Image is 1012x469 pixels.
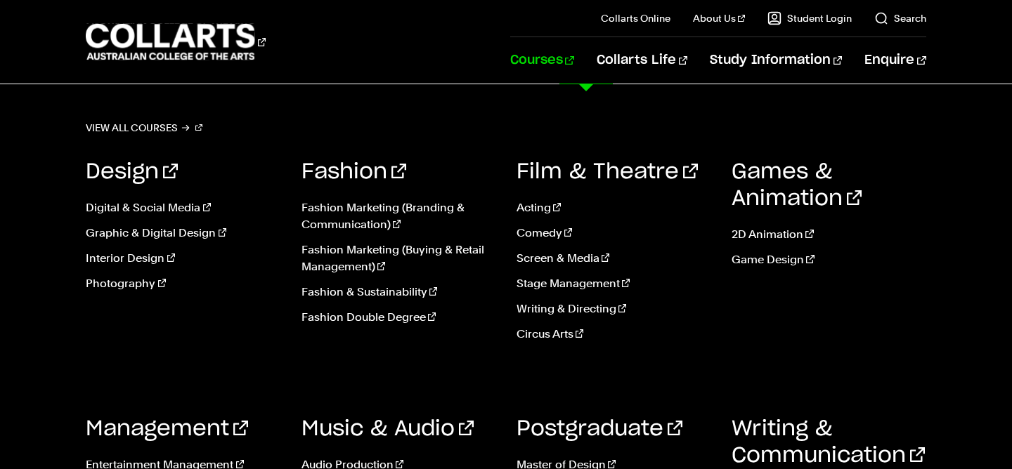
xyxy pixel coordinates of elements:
[517,275,711,292] a: Stage Management
[86,418,248,440] a: Management
[510,37,574,84] a: Courses
[732,251,926,268] a: Game Design
[301,284,495,300] a: Fashion & Sustainability
[710,37,842,84] a: Study Information
[732,226,926,243] a: 2D Animation
[86,199,280,216] a: Digital & Social Media
[517,250,711,267] a: Screen & Media
[517,326,711,343] a: Circus Arts
[301,199,495,233] a: Fashion Marketing (Branding & Communication)
[86,161,178,183] a: Design
[517,199,711,216] a: Acting
[517,300,711,317] a: Writing & Directing
[86,118,202,138] a: View all courses
[693,11,745,25] a: About Us
[864,37,926,84] a: Enquire
[517,418,682,440] a: Postgraduate
[874,11,926,25] a: Search
[601,11,670,25] a: Collarts Online
[86,275,280,292] a: Photography
[86,22,266,62] div: Go to homepage
[301,309,495,326] a: Fashion Double Degree
[301,161,406,183] a: Fashion
[301,242,495,275] a: Fashion Marketing (Buying & Retail Management)
[732,161,862,209] a: Games & Animation
[86,250,280,267] a: Interior Design
[517,161,698,183] a: Film & Theatre
[767,11,852,25] a: Student Login
[517,225,711,242] a: Comedy
[732,418,925,466] a: Writing & Communication
[86,225,280,242] a: Graphic & Digital Design
[597,37,687,84] a: Collarts Life
[301,418,474,440] a: Music & Audio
